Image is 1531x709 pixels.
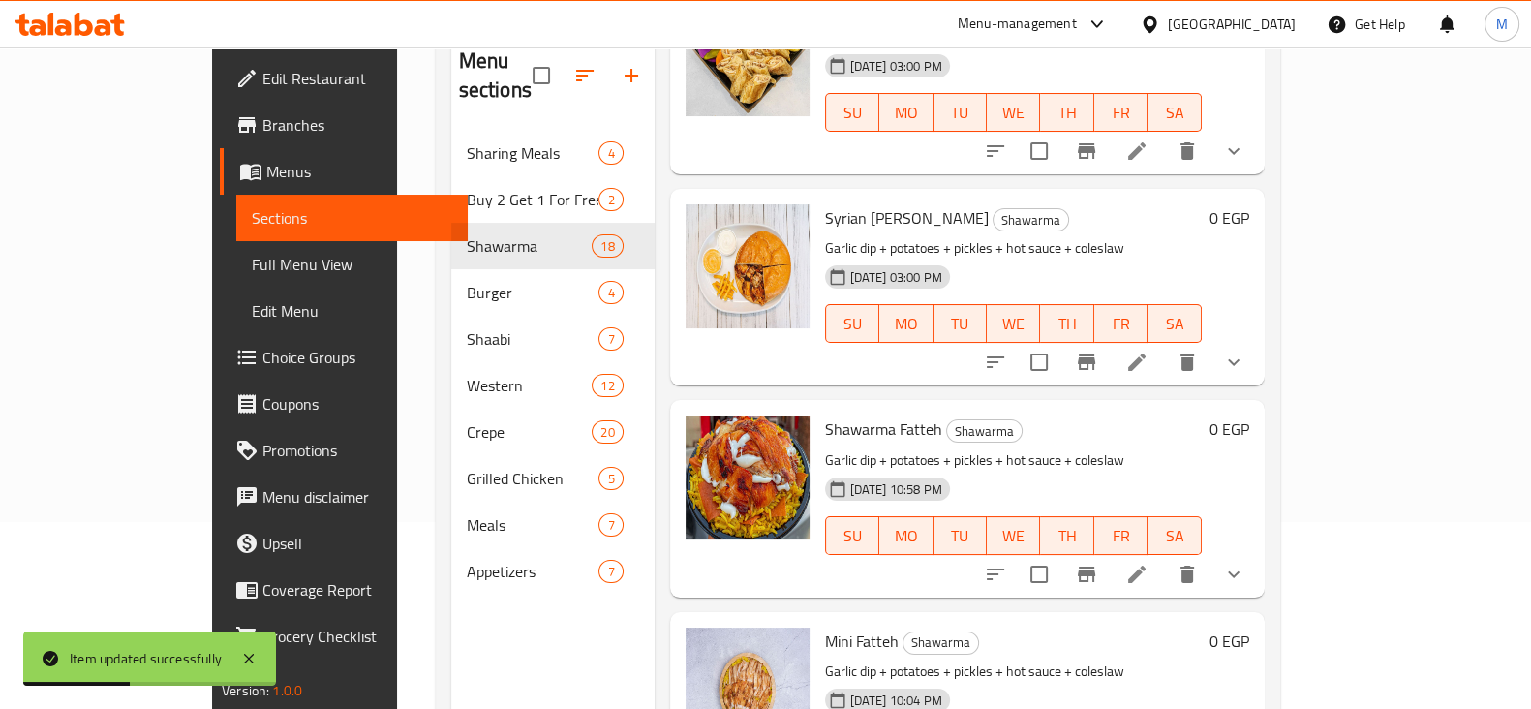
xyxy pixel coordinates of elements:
[262,67,452,90] span: Edit Restaurant
[1222,139,1245,163] svg: Show Choices
[946,419,1023,443] div: Shawarma
[220,567,468,613] a: Coverage Report
[1048,99,1086,127] span: TH
[262,113,452,137] span: Branches
[467,234,593,258] span: Shawarma
[879,304,933,343] button: MO
[987,304,1040,343] button: WE
[598,188,623,211] div: items
[467,467,599,490] span: Grilled Chicken
[220,474,468,520] a: Menu disclaimer
[1155,99,1193,127] span: SA
[599,284,622,302] span: 4
[995,522,1032,550] span: WE
[592,374,623,397] div: items
[834,99,872,127] span: SU
[451,548,655,595] div: Appetizers7
[467,374,593,397] span: Western
[451,409,655,455] div: Crepe20
[467,560,599,583] span: Appetizers
[266,160,452,183] span: Menus
[262,346,452,369] span: Choice Groups
[1048,310,1086,338] span: TH
[1164,128,1210,174] button: delete
[842,57,950,76] span: [DATE] 03:00 PM
[451,130,655,176] div: Sharing Meals4
[958,13,1077,36] div: Menu-management
[686,204,810,328] img: Syrian Maria Meal
[467,141,599,165] span: Sharing Meals
[941,99,979,127] span: TU
[934,304,987,343] button: TU
[987,93,1040,132] button: WE
[451,269,655,316] div: Burger4
[467,513,599,537] span: Meals
[220,334,468,381] a: Choice Groups
[236,195,468,241] a: Sections
[987,516,1040,555] button: WE
[1125,351,1148,374] a: Edit menu item
[1164,551,1210,598] button: delete
[451,122,655,602] nav: Menu sections
[825,304,879,343] button: SU
[1222,563,1245,586] svg: Show Choices
[451,223,655,269] div: Shawarma18
[236,241,468,288] a: Full Menu View
[262,578,452,601] span: Coverage Report
[451,455,655,502] div: Grilled Chicken5
[1048,522,1086,550] span: TH
[467,420,593,444] div: Crepe
[252,299,452,323] span: Edit Menu
[825,660,1202,684] p: Garlic dip + potatoes + pickles + hot sauce + coleslaw
[592,234,623,258] div: items
[887,310,925,338] span: MO
[994,209,1068,231] span: Shawarma
[459,46,533,105] h2: Menu sections
[1148,304,1201,343] button: SA
[1210,339,1257,385] button: show more
[220,381,468,427] a: Coupons
[995,99,1032,127] span: WE
[593,423,622,442] span: 20
[879,93,933,132] button: MO
[451,316,655,362] div: Shaabi7
[451,176,655,223] div: Buy 2 Get 1 For Free2
[834,522,872,550] span: SU
[1019,554,1059,595] span: Select to update
[1125,563,1148,586] a: Edit menu item
[599,516,622,535] span: 7
[1063,339,1110,385] button: Branch-specific-item
[825,415,942,444] span: Shawarma Fatteh
[252,253,452,276] span: Full Menu View
[608,52,655,99] button: Add section
[686,416,810,539] img: Shawarma Fatteh
[598,327,623,351] div: items
[220,102,468,148] a: Branches
[598,560,623,583] div: items
[825,627,899,656] span: Mini Fatteh
[70,648,222,669] div: Item updated successfully
[1164,339,1210,385] button: delete
[1125,139,1148,163] a: Edit menu item
[1063,128,1110,174] button: Branch-specific-item
[222,678,269,703] span: Version:
[599,330,622,349] span: 7
[220,148,468,195] a: Menus
[1019,131,1059,171] span: Select to update
[1094,516,1148,555] button: FR
[236,288,468,334] a: Edit Menu
[220,520,468,567] a: Upsell
[220,613,468,660] a: Grocery Checklist
[467,327,599,351] span: Shaabi
[1102,310,1140,338] span: FR
[887,522,925,550] span: MO
[562,52,608,99] span: Sort sections
[825,93,879,132] button: SU
[941,310,979,338] span: TU
[934,516,987,555] button: TU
